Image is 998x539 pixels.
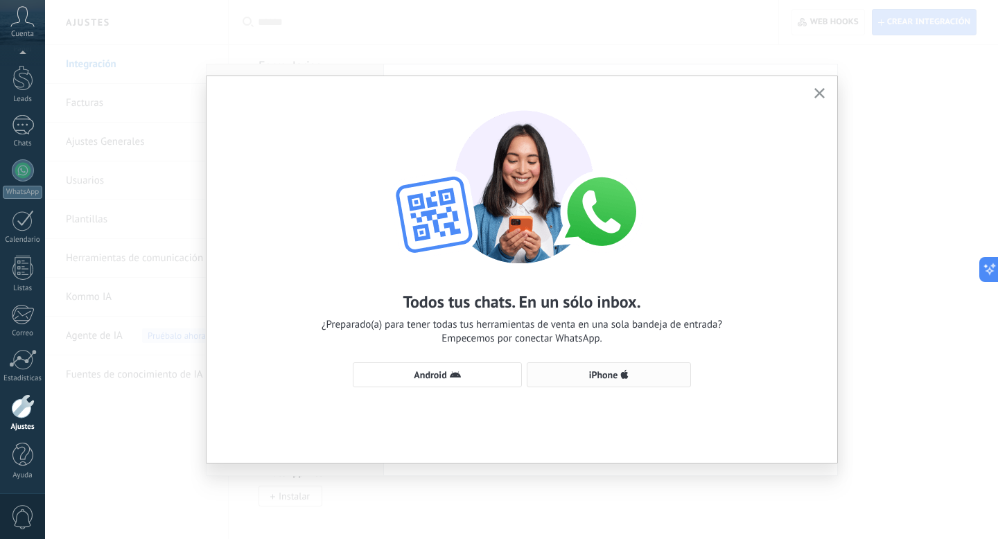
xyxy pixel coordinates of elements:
[3,186,42,199] div: WhatsApp
[3,329,43,338] div: Correo
[589,370,618,380] span: iPhone
[3,374,43,383] div: Estadísticas
[403,291,640,312] h2: Todos tus chats. En un sólo inbox.
[369,97,674,263] img: wa-lite-select-device.png
[3,471,43,480] div: Ayuda
[3,236,43,245] div: Calendario
[3,139,43,148] div: Chats
[353,362,522,387] button: Android
[527,362,691,387] button: iPhone
[322,318,722,346] span: ¿Preparado(a) para tener todas tus herramientas de venta en una sola bandeja de entrada? Empecemo...
[11,30,34,39] span: Cuenta
[3,95,43,104] div: Leads
[3,284,43,293] div: Listas
[414,370,446,380] span: Android
[3,423,43,432] div: Ajustes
